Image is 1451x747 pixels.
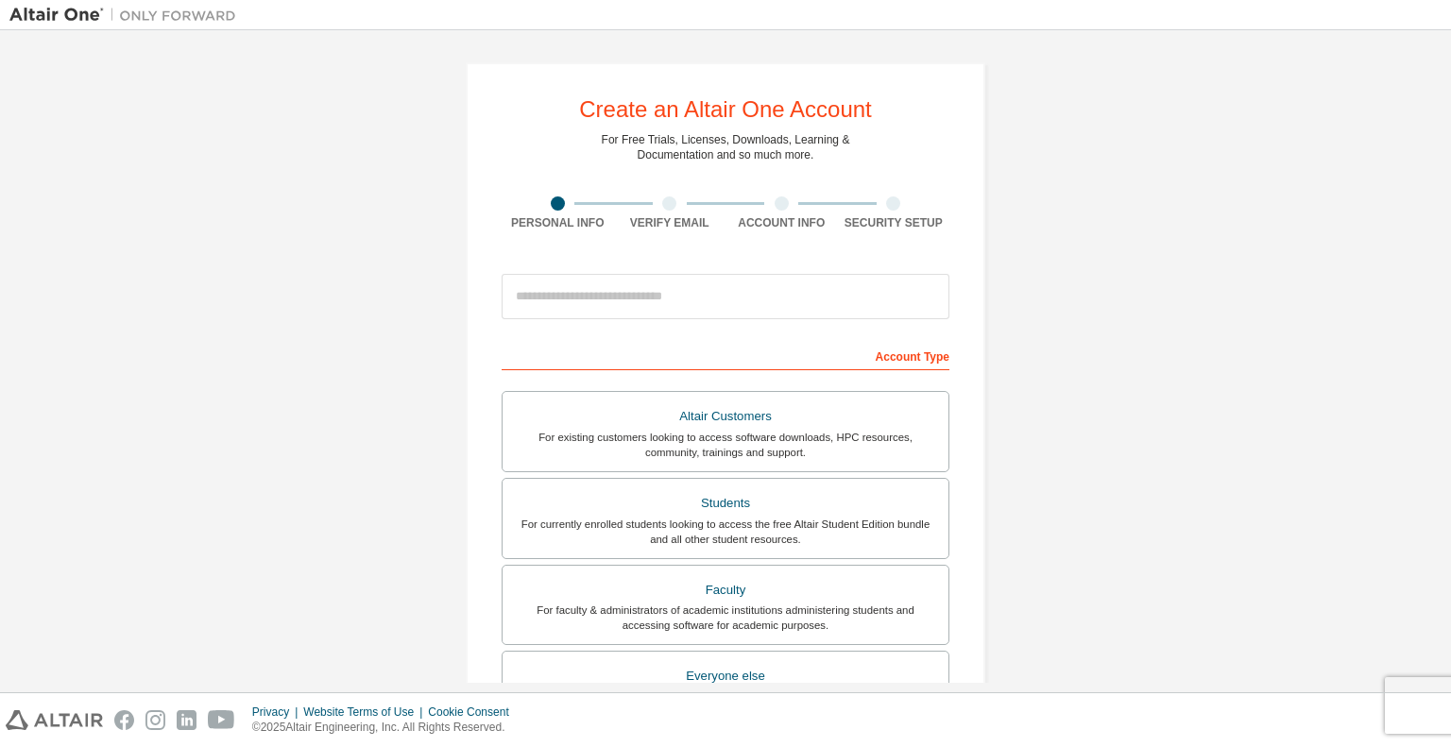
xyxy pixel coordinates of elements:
[514,603,937,633] div: For faculty & administrators of academic institutions administering students and accessing softwa...
[725,215,838,230] div: Account Info
[9,6,246,25] img: Altair One
[502,215,614,230] div: Personal Info
[579,98,872,121] div: Create an Altair One Account
[514,403,937,430] div: Altair Customers
[514,663,937,689] div: Everyone else
[145,710,165,730] img: instagram.svg
[502,340,949,370] div: Account Type
[252,720,521,736] p: © 2025 Altair Engineering, Inc. All Rights Reserved.
[838,215,950,230] div: Security Setup
[428,705,520,720] div: Cookie Consent
[602,132,850,162] div: For Free Trials, Licenses, Downloads, Learning & Documentation and so much more.
[114,710,134,730] img: facebook.svg
[303,705,428,720] div: Website Terms of Use
[6,710,103,730] img: altair_logo.svg
[208,710,235,730] img: youtube.svg
[614,215,726,230] div: Verify Email
[514,430,937,460] div: For existing customers looking to access software downloads, HPC resources, community, trainings ...
[514,517,937,547] div: For currently enrolled students looking to access the free Altair Student Edition bundle and all ...
[177,710,196,730] img: linkedin.svg
[514,577,937,603] div: Faculty
[252,705,303,720] div: Privacy
[514,490,937,517] div: Students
